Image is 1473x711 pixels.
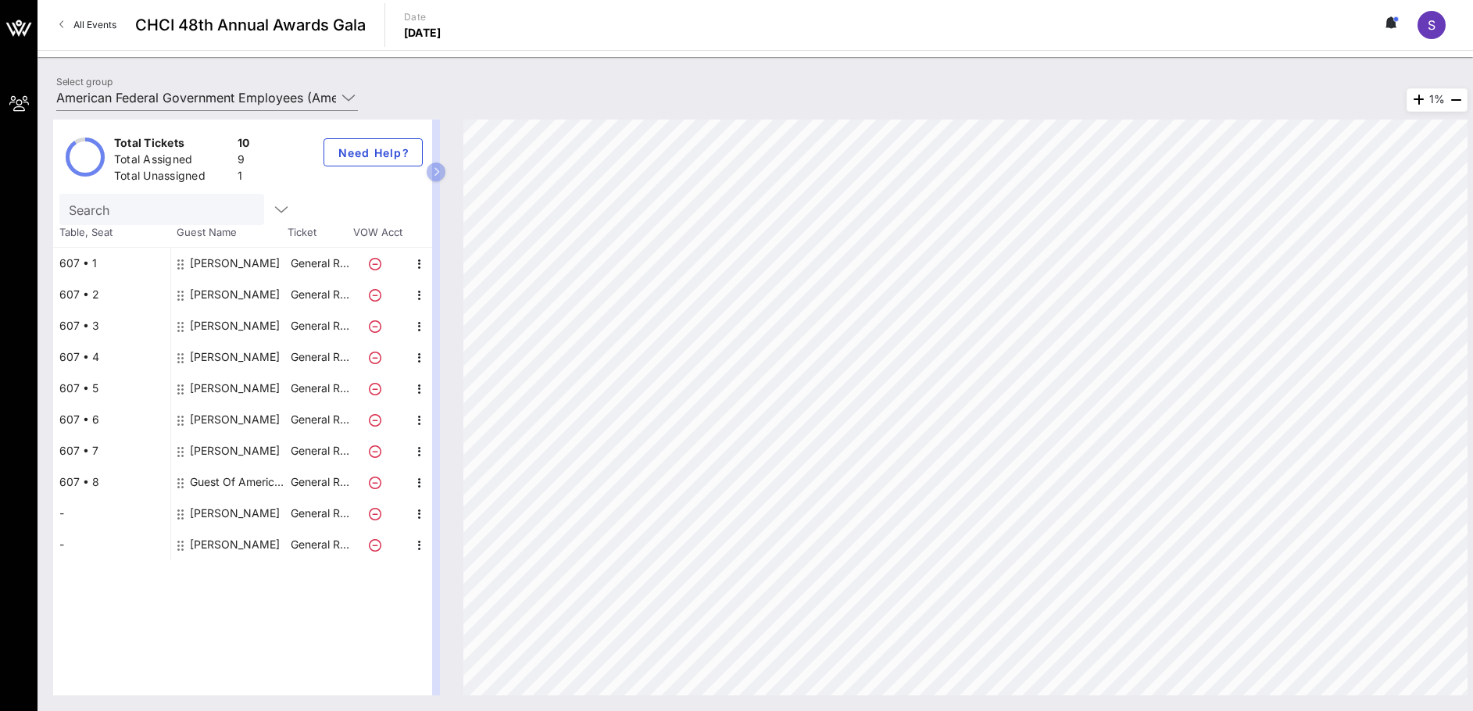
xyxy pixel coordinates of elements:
div: Sergio Espinosa [190,529,280,560]
div: Guest Of American Federal Government Employees [190,466,288,498]
div: Total Unassigned [114,168,231,188]
p: General R… [288,310,351,341]
div: 607 • 1 [53,248,170,279]
div: Total Assigned [114,152,231,171]
p: General R… [288,466,351,498]
div: 1 [238,168,250,188]
div: Eric Bunn [190,310,280,341]
div: 607 • 8 [53,466,170,498]
p: General R… [288,404,351,435]
div: Kendrick Roberson [190,404,280,435]
div: Total Tickets [114,135,231,155]
div: S [1418,11,1446,39]
div: Kameron Johnston [190,373,280,404]
a: All Events [50,13,126,38]
div: Everett Kelley [190,248,280,279]
span: Table, Seat [53,225,170,241]
div: 607 • 7 [53,435,170,466]
div: Debra Bunn [190,341,280,373]
span: S [1428,17,1435,33]
span: Ticket [288,225,350,241]
div: Milly Rodriguez [190,498,280,529]
p: General R… [288,435,351,466]
div: Ottis Johnson [190,435,280,466]
div: 607 • 2 [53,279,170,310]
p: [DATE] [404,25,442,41]
div: Elizabeth Kelley [190,279,280,310]
div: 1% [1407,88,1468,112]
div: 607 • 6 [53,404,170,435]
label: Select group [56,76,113,88]
div: 10 [238,135,250,155]
span: VOW Acct [350,225,405,241]
span: Need Help? [337,146,409,159]
button: Need Help? [324,138,423,166]
div: 607 • 3 [53,310,170,341]
p: General R… [288,373,351,404]
p: General R… [288,279,351,310]
p: General R… [288,529,351,560]
div: - [53,529,170,560]
p: Date [404,9,442,25]
span: Guest Name [170,225,288,241]
div: 607 • 4 [53,341,170,373]
p: General R… [288,498,351,529]
div: 607 • 5 [53,373,170,404]
div: 9 [238,152,250,171]
span: CHCI 48th Annual Awards Gala [135,13,366,37]
span: All Events [73,19,116,30]
p: General R… [288,341,351,373]
p: General R… [288,248,351,279]
div: - [53,498,170,529]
